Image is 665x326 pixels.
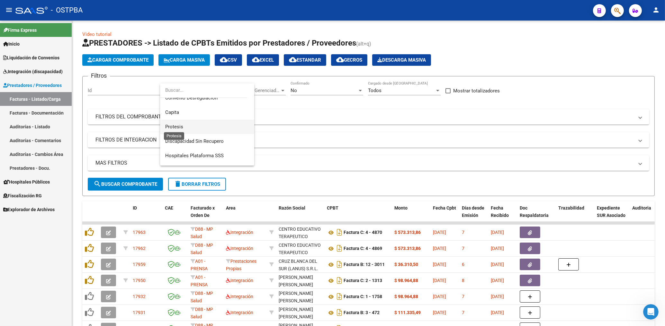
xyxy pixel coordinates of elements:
[165,153,224,159] span: Hospitales Plataforma SSS
[165,109,179,115] span: Capita
[165,138,224,144] span: Discapacidad Sin Recupero
[165,124,183,130] span: Protesis
[643,304,659,320] iframe: Intercom live chat
[165,95,218,101] span: Convenio Desregulacion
